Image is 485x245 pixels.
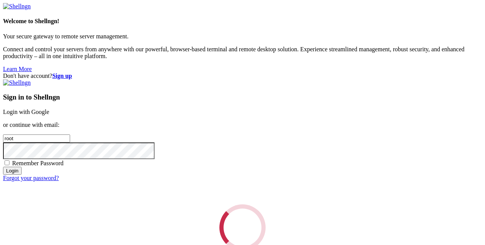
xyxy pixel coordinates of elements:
[3,18,482,25] h4: Welcome to Shellngn!
[3,167,22,175] input: Login
[3,46,482,60] p: Connect and control your servers from anywhere with our powerful, browser-based terminal and remo...
[3,3,31,10] img: Shellngn
[3,93,482,101] h3: Sign in to Shellngn
[3,175,59,181] a: Forgot your password?
[3,33,482,40] p: Your secure gateway to remote server management.
[3,109,49,115] a: Login with Google
[5,160,9,165] input: Remember Password
[3,122,482,128] p: or continue with email:
[52,73,72,79] a: Sign up
[3,66,32,72] a: Learn More
[12,160,64,166] span: Remember Password
[3,134,70,142] input: Email address
[3,79,31,86] img: Shellngn
[3,73,482,79] div: Don't have account?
